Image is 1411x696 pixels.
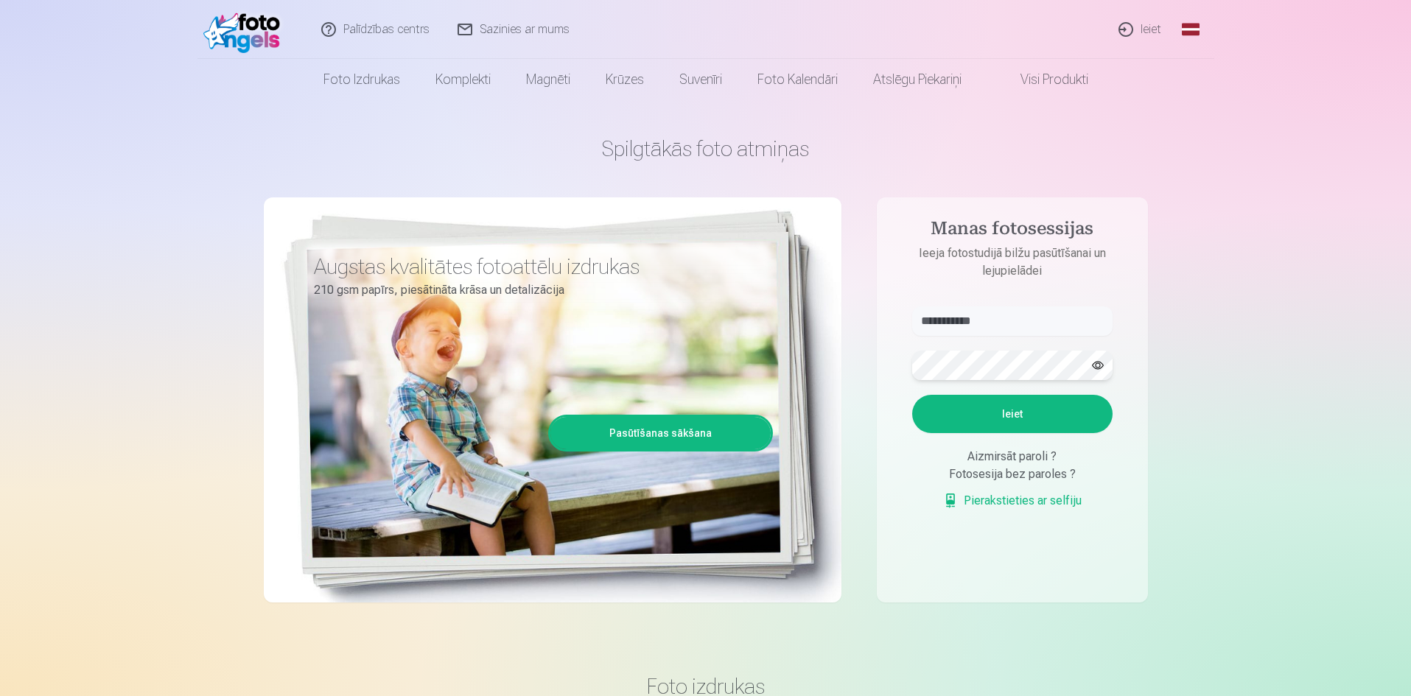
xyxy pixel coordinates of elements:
div: Fotosesija bez paroles ? [912,465,1113,483]
a: Magnēti [508,59,588,100]
button: Ieiet [912,395,1113,433]
a: Krūzes [588,59,662,100]
a: Foto izdrukas [306,59,418,100]
p: 210 gsm papīrs, piesātināta krāsa un detalizācija [314,280,762,300]
a: Atslēgu piekariņi [855,59,979,100]
a: Pasūtīšanas sākšana [550,417,771,449]
a: Komplekti [418,59,508,100]
p: Ieeja fotostudijā bilžu pasūtīšanai un lejupielādei [897,245,1127,280]
div: Aizmirsāt paroli ? [912,448,1113,465]
h4: Manas fotosessijas [897,218,1127,245]
a: Suvenīri [662,59,740,100]
h1: Spilgtākās foto atmiņas [264,136,1148,162]
a: Foto kalendāri [740,59,855,100]
a: Visi produkti [979,59,1106,100]
h3: Augstas kvalitātes fotoattēlu izdrukas [314,253,762,280]
a: Pierakstieties ar selfiju [943,492,1082,510]
img: /fa1 [203,6,288,53]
